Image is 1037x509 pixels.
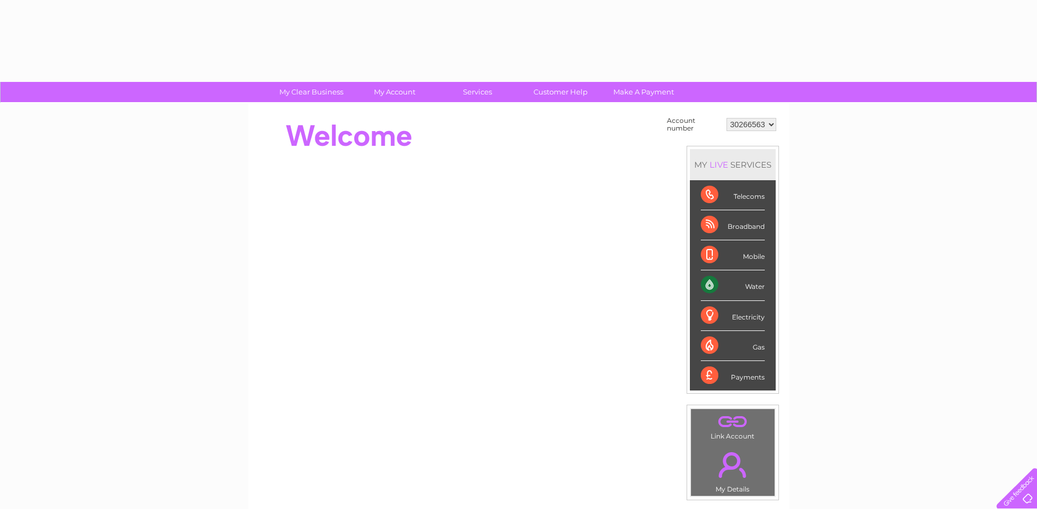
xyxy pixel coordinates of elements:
[701,361,765,390] div: Payments
[701,180,765,210] div: Telecoms
[701,331,765,361] div: Gas
[690,443,775,496] td: My Details
[349,82,440,102] a: My Account
[690,149,776,180] div: MY SERVICES
[701,240,765,270] div: Mobile
[432,82,523,102] a: Services
[266,82,356,102] a: My Clear Business
[694,412,772,431] a: .
[707,159,730,170] div: LIVE
[599,82,689,102] a: Make A Payment
[694,446,772,484] a: .
[701,270,765,300] div: Water
[664,114,724,135] td: Account number
[701,210,765,240] div: Broadband
[690,409,775,443] td: Link Account
[515,82,606,102] a: Customer Help
[701,301,765,331] div: Electricity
